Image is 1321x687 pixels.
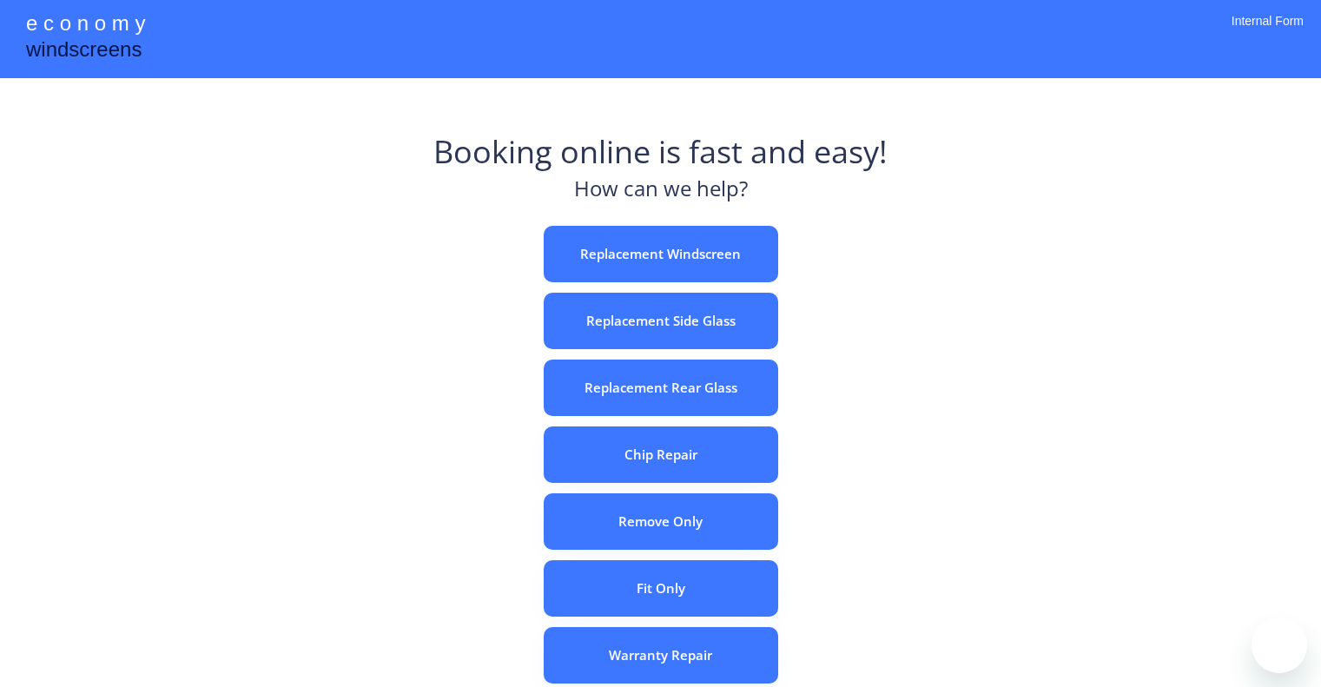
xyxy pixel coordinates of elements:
[544,560,778,617] button: Fit Only
[544,426,778,483] button: Chip Repair
[1232,13,1304,52] div: Internal Form
[574,174,748,213] div: How can we help?
[26,35,142,69] div: windscreens
[1252,618,1307,673] iframe: Button to launch messaging window
[544,360,778,416] button: Replacement Rear Glass
[544,493,778,550] button: Remove Only
[26,9,145,42] div: e c o n o m y
[544,293,778,349] button: Replacement Side Glass
[433,130,888,174] div: Booking online is fast and easy!
[544,226,778,282] button: Replacement Windscreen
[544,627,778,684] button: Warranty Repair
